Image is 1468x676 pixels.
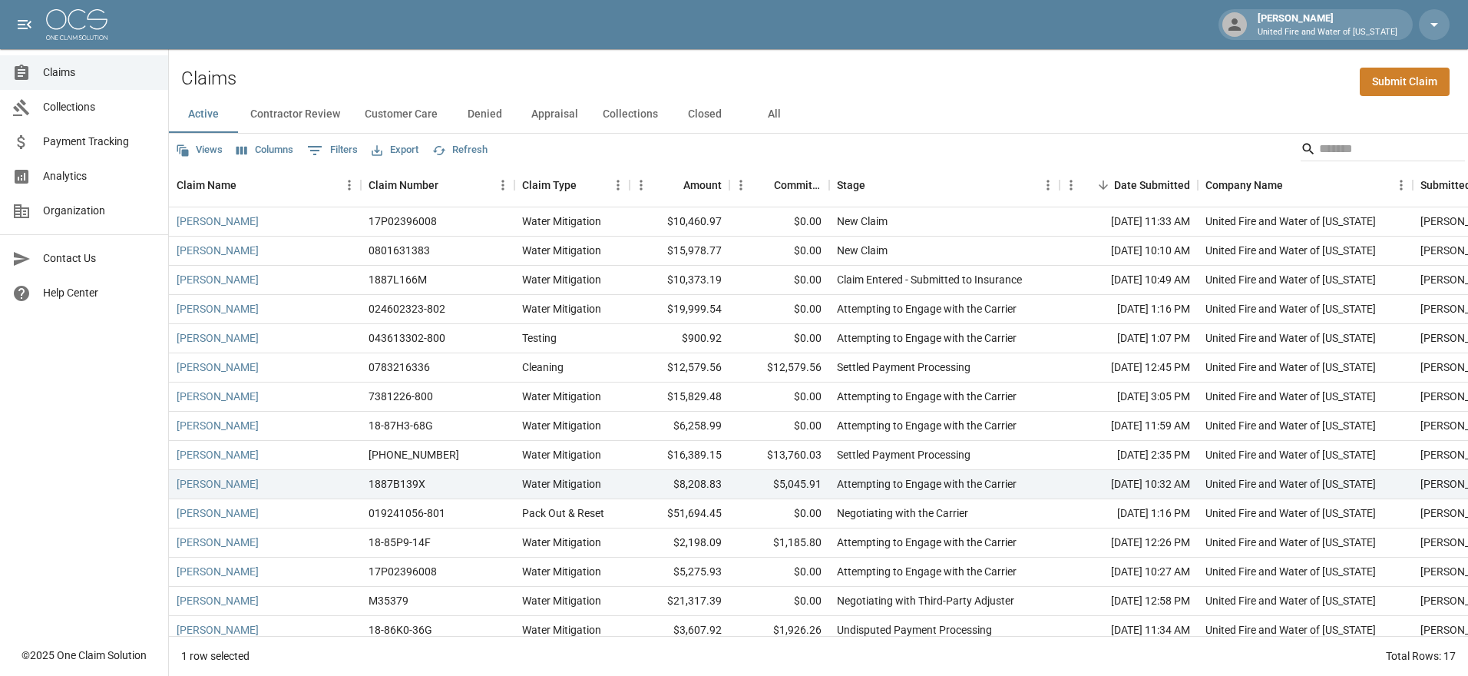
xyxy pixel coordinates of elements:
[491,174,514,197] button: Menu
[729,164,829,207] div: Committed Amount
[361,164,514,207] div: Claim Number
[837,564,1017,579] div: Attempting to Engage with the Carrier
[630,324,729,353] div: $900.92
[177,301,259,316] a: [PERSON_NAME]
[369,476,425,492] div: 1887B139X
[630,499,729,529] div: $51,694.45
[1360,68,1450,96] a: Submit Claim
[837,476,1017,492] div: Attempting to Engage with the Carrier
[303,138,362,163] button: Show filters
[369,272,427,287] div: 1887L166M
[729,499,829,529] div: $0.00
[46,9,107,40] img: ocs-logo-white-transparent.png
[1060,470,1198,499] div: [DATE] 10:32 AM
[1060,266,1198,295] div: [DATE] 10:49 AM
[590,96,670,133] button: Collections
[522,476,601,492] div: Water Mitigation
[369,243,430,258] div: 0801631383
[338,174,361,197] button: Menu
[1251,11,1404,38] div: [PERSON_NAME]
[522,447,601,462] div: Water Mitigation
[369,447,459,462] div: 01-009-017386
[438,174,460,196] button: Sort
[522,330,557,346] div: Testing
[630,587,729,616] div: $21,317.39
[630,237,729,266] div: $15,978.77
[233,138,297,162] button: Select columns
[369,214,437,229] div: 17P02396008
[177,272,259,287] a: [PERSON_NAME]
[729,616,829,645] div: $1,926.26
[369,164,438,207] div: Claim Number
[729,207,829,237] div: $0.00
[1205,301,1376,316] div: United Fire and Water of Louisiana
[522,564,601,579] div: Water Mitigation
[428,138,491,162] button: Refresh
[829,164,1060,207] div: Stage
[1060,412,1198,441] div: [DATE] 11:59 AM
[369,360,430,375] div: 0783216336
[522,243,601,258] div: Water Mitigation
[1060,237,1198,266] div: [DATE] 10:10 AM
[1205,418,1376,433] div: United Fire and Water of Louisiana
[837,447,970,462] div: Settled Payment Processing
[630,441,729,470] div: $16,389.15
[369,418,433,433] div: 18-87H3-68G
[683,164,722,207] div: Amount
[1060,164,1198,207] div: Date Submitted
[630,616,729,645] div: $3,607.92
[43,203,156,219] span: Organization
[1205,360,1376,375] div: United Fire and Water of Louisiana
[369,622,432,638] div: 18-86K0-36G
[369,389,433,404] div: 7381226-800
[1205,476,1376,492] div: United Fire and Water of Louisiana
[238,96,352,133] button: Contractor Review
[514,164,630,207] div: Claim Type
[1205,214,1376,229] div: United Fire and Water of Louisiana
[1205,622,1376,638] div: United Fire and Water of Louisiana
[1037,174,1060,197] button: Menu
[630,412,729,441] div: $6,258.99
[1205,272,1376,287] div: United Fire and Water of Louisiana
[837,622,992,638] div: Undisputed Payment Processing
[369,301,445,316] div: 024602323-802
[1205,447,1376,462] div: United Fire and Water of Louisiana
[630,207,729,237] div: $10,460.97
[630,383,729,412] div: $15,829.48
[630,529,729,558] div: $2,198.09
[1205,243,1376,258] div: United Fire and Water of Louisiana
[522,505,604,521] div: Pack Out & Reset
[729,529,829,558] div: $1,185.80
[1060,207,1198,237] div: [DATE] 11:33 AM
[1205,564,1376,579] div: United Fire and Water of Louisiana
[169,164,361,207] div: Claim Name
[352,96,450,133] button: Customer Care
[729,295,829,324] div: $0.00
[1060,383,1198,412] div: [DATE] 3:05 PM
[729,174,752,197] button: Menu
[169,96,1468,133] div: dynamic tabs
[729,587,829,616] div: $0.00
[1093,174,1114,196] button: Sort
[169,96,238,133] button: Active
[21,648,147,663] div: © 2025 One Claim Solution
[519,96,590,133] button: Appraisal
[522,164,577,207] div: Claim Type
[630,295,729,324] div: $19,999.54
[630,174,653,197] button: Menu
[774,164,822,207] div: Committed Amount
[1205,505,1376,521] div: United Fire and Water of Louisiana
[837,272,1022,287] div: Claim Entered - Submitted to Insurance
[177,418,259,433] a: [PERSON_NAME]
[1060,324,1198,353] div: [DATE] 1:07 PM
[1386,648,1456,664] div: Total Rows: 17
[1205,164,1283,207] div: Company Name
[1060,529,1198,558] div: [DATE] 12:26 PM
[837,593,1014,608] div: Negotiating with Third-Party Adjuster
[43,168,156,184] span: Analytics
[729,353,829,383] div: $12,579.56
[369,564,437,579] div: 17P02396008
[369,593,408,608] div: M35379
[177,593,259,608] a: [PERSON_NAME]
[630,353,729,383] div: $12,579.56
